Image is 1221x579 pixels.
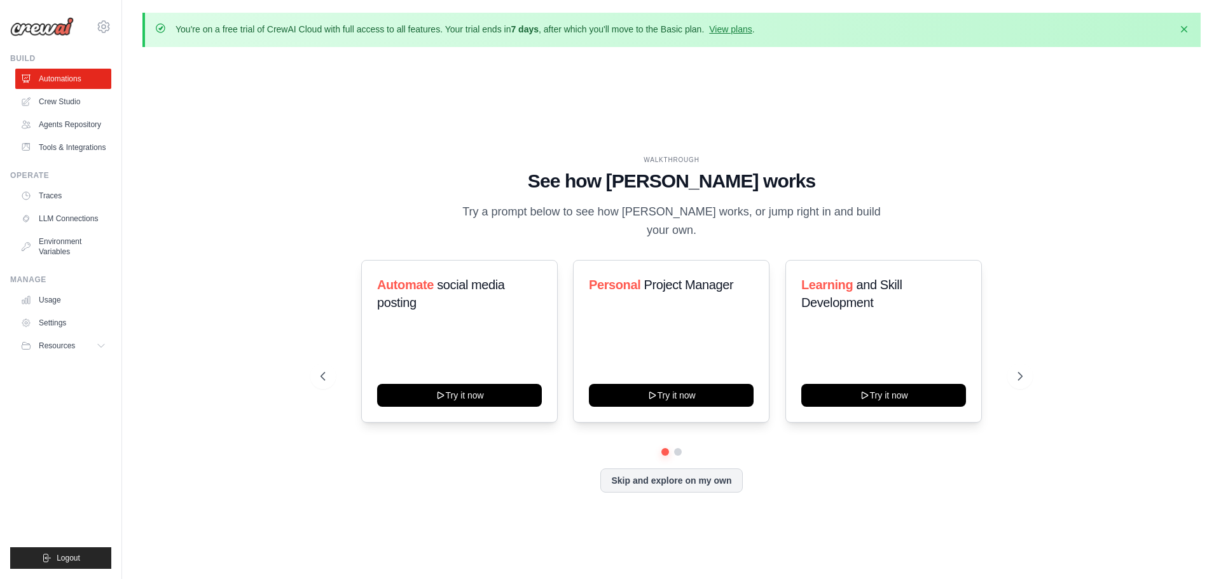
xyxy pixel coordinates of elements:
[600,468,742,493] button: Skip and explore on my own
[10,17,74,36] img: Logo
[589,384,754,407] button: Try it now
[176,23,755,36] p: You're on a free trial of CrewAI Cloud with full access to all features. Your trial ends in , aft...
[15,69,111,89] a: Automations
[511,24,539,34] strong: 7 days
[57,553,80,563] span: Logout
[15,186,111,206] a: Traces
[15,114,111,135] a: Agents Repository
[801,278,902,310] span: and Skill Development
[15,231,111,262] a: Environment Variables
[377,278,505,310] span: social media posting
[15,290,111,310] a: Usage
[801,384,966,407] button: Try it now
[321,155,1023,165] div: WALKTHROUGH
[709,24,752,34] a: View plans
[15,92,111,112] a: Crew Studio
[377,278,434,292] span: Automate
[458,203,885,240] p: Try a prompt below to see how [PERSON_NAME] works, or jump right in and build your own.
[15,313,111,333] a: Settings
[801,278,853,292] span: Learning
[39,341,75,351] span: Resources
[589,278,640,292] span: Personal
[321,170,1023,193] h1: See how [PERSON_NAME] works
[10,170,111,181] div: Operate
[15,137,111,158] a: Tools & Integrations
[15,208,111,229] a: LLM Connections
[15,336,111,356] button: Resources
[10,275,111,285] div: Manage
[644,278,734,292] span: Project Manager
[377,384,542,407] button: Try it now
[10,547,111,569] button: Logout
[10,53,111,64] div: Build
